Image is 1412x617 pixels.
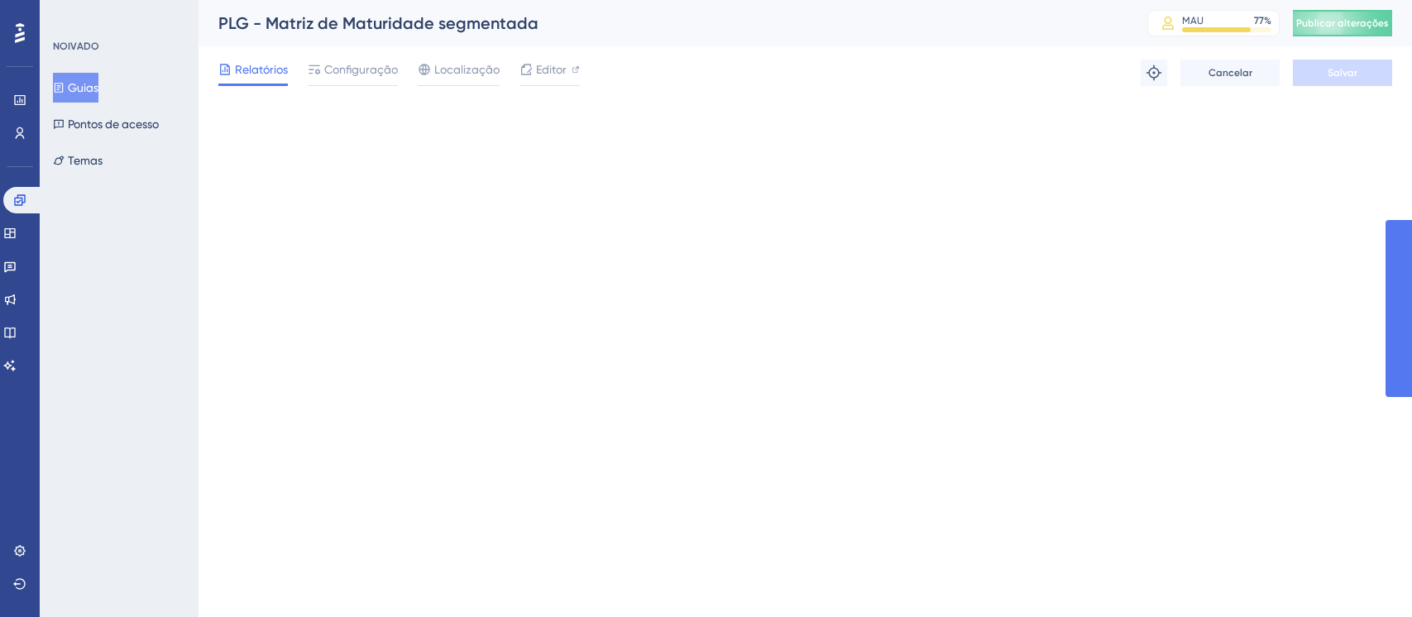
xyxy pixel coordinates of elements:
font: Pontos de acesso [68,117,159,131]
font: % [1264,15,1271,26]
iframe: Iniciador do Assistente de IA do UserGuiding [1343,552,1392,601]
button: Cancelar [1180,60,1280,86]
button: Salvar [1293,60,1392,86]
font: 77 [1254,15,1264,26]
font: MAU [1182,15,1204,26]
font: Configuração [324,63,398,76]
font: Relatórios [235,63,288,76]
font: Publicar alterações [1296,17,1389,29]
button: Publicar alterações [1293,10,1392,36]
button: Pontos de acesso [53,109,159,139]
font: Guias [68,81,98,94]
font: Temas [68,154,103,167]
font: NOIVADO [53,41,99,52]
font: Localização [434,63,500,76]
font: PLG - Matriz de Maturidade segmentada [218,13,538,33]
button: Guias [53,73,98,103]
font: Cancelar [1209,67,1252,79]
font: Editor [536,63,567,76]
button: Temas [53,146,103,175]
font: Salvar [1328,67,1357,79]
